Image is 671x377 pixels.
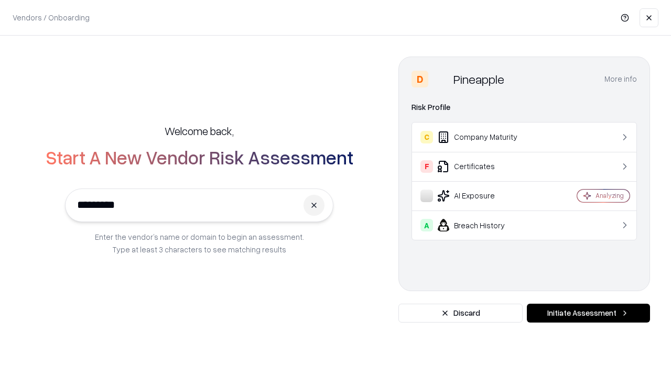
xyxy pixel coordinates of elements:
[46,147,353,168] h2: Start A New Vendor Risk Assessment
[420,219,433,231] div: A
[420,160,546,173] div: Certificates
[165,124,234,138] h5: Welcome back,
[420,160,433,173] div: F
[420,219,546,231] div: Breach History
[453,71,504,87] div: Pineapple
[527,304,650,323] button: Initiate Assessment
[95,230,304,256] p: Enter the vendor’s name or domain to begin an assessment. Type at least 3 characters to see match...
[13,12,90,23] p: Vendors / Onboarding
[596,191,624,200] div: Analyzing
[420,190,546,202] div: AI Exposure
[604,70,637,88] button: More info
[420,131,433,143] div: C
[412,71,428,87] div: D
[398,304,523,323] button: Discard
[420,131,546,143] div: Company Maturity
[432,71,449,87] img: Pineapple
[412,101,637,114] div: Risk Profile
